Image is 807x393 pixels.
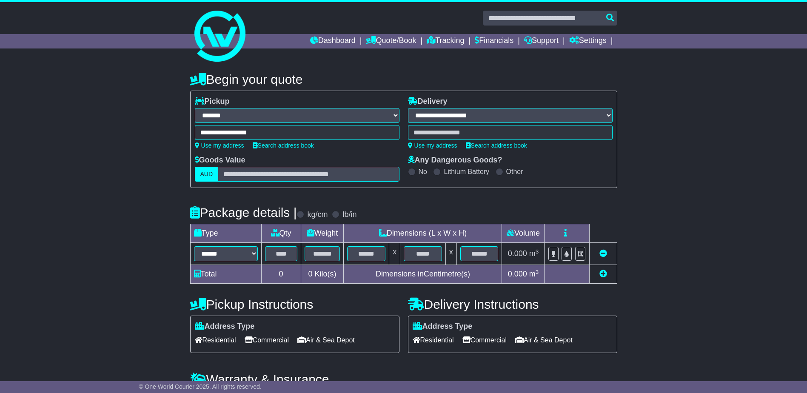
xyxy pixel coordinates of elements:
[344,265,502,284] td: Dimensions in Centimetre(s)
[261,224,301,243] td: Qty
[307,210,328,219] label: kg/cm
[506,168,523,176] label: Other
[190,72,617,86] h4: Begin your quote
[261,265,301,284] td: 0
[444,168,489,176] label: Lithium Battery
[529,249,539,258] span: m
[195,97,230,106] label: Pickup
[508,270,527,278] span: 0.000
[408,297,617,311] h4: Delivery Instructions
[190,372,617,386] h4: Warranty & Insurance
[419,168,427,176] label: No
[475,34,513,48] a: Financials
[413,333,454,347] span: Residential
[445,243,456,265] td: x
[139,383,262,390] span: © One World Courier 2025. All rights reserved.
[195,322,255,331] label: Address Type
[389,243,400,265] td: x
[502,224,545,243] td: Volume
[301,224,344,243] td: Weight
[529,270,539,278] span: m
[536,269,539,275] sup: 3
[308,270,312,278] span: 0
[344,224,502,243] td: Dimensions (L x W x H)
[342,210,356,219] label: lb/in
[569,34,607,48] a: Settings
[195,156,245,165] label: Goods Value
[508,249,527,258] span: 0.000
[195,167,219,182] label: AUD
[408,156,502,165] label: Any Dangerous Goods?
[190,265,261,284] td: Total
[190,224,261,243] td: Type
[195,142,244,149] a: Use my address
[190,297,399,311] h4: Pickup Instructions
[515,333,573,347] span: Air & Sea Depot
[301,265,344,284] td: Kilo(s)
[524,34,559,48] a: Support
[599,270,607,278] a: Add new item
[297,333,355,347] span: Air & Sea Depot
[599,249,607,258] a: Remove this item
[427,34,464,48] a: Tracking
[413,322,473,331] label: Address Type
[408,142,457,149] a: Use my address
[466,142,527,149] a: Search address book
[245,333,289,347] span: Commercial
[366,34,416,48] a: Quote/Book
[408,97,448,106] label: Delivery
[190,205,297,219] h4: Package details |
[195,333,236,347] span: Residential
[462,333,507,347] span: Commercial
[253,142,314,149] a: Search address book
[310,34,356,48] a: Dashboard
[536,248,539,255] sup: 3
